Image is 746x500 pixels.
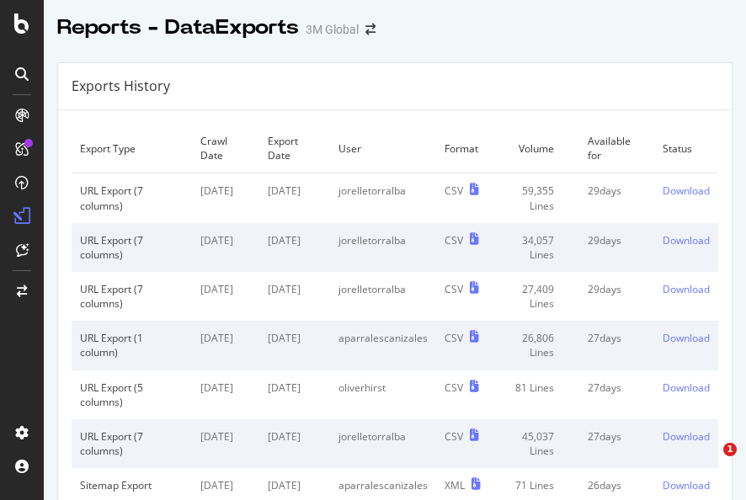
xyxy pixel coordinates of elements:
[489,124,580,173] td: Volume
[489,223,580,272] td: 34,057 Lines
[663,380,710,395] a: Download
[663,282,710,296] a: Download
[192,272,259,321] td: [DATE]
[489,272,580,321] td: 27,409 Lines
[80,331,184,359] div: URL Export (1 column)
[365,24,376,35] div: arrow-right-arrow-left
[579,370,653,419] td: 27 days
[192,370,259,419] td: [DATE]
[259,223,330,272] td: [DATE]
[579,321,653,370] td: 27 days
[579,223,653,272] td: 29 days
[445,380,463,395] div: CSV
[489,419,580,468] td: 45,037 Lines
[306,21,359,38] div: 3M Global
[489,321,580,370] td: 26,806 Lines
[445,331,463,345] div: CSV
[192,173,259,223] td: [DATE]
[192,223,259,272] td: [DATE]
[579,173,653,223] td: 29 days
[436,124,489,173] td: Format
[80,380,184,409] div: URL Export (5 columns)
[80,478,184,492] div: Sitemap Export
[80,233,184,262] div: URL Export (7 columns)
[330,173,436,223] td: jorelletorralba
[445,429,463,444] div: CSV
[57,13,299,42] div: Reports - DataExports
[80,429,184,458] div: URL Export (7 columns)
[445,184,463,198] div: CSV
[663,184,710,198] a: Download
[663,233,710,247] a: Download
[330,321,436,370] td: aparralescanizales
[192,419,259,468] td: [DATE]
[192,124,259,173] td: Crawl Date
[330,370,436,419] td: oliverhirst
[259,124,330,173] td: Export Date
[330,419,436,468] td: jorelletorralba
[259,173,330,223] td: [DATE]
[80,282,184,311] div: URL Export (7 columns)
[330,124,436,173] td: User
[689,443,729,483] iframe: Intercom live chat
[259,321,330,370] td: [DATE]
[445,478,465,492] div: XML
[579,272,653,321] td: 29 days
[579,124,653,173] td: Available for
[663,331,710,345] a: Download
[80,184,184,212] div: URL Export (7 columns)
[330,272,436,321] td: jorelletorralba
[445,233,463,247] div: CSV
[723,443,737,456] span: 1
[579,419,653,468] td: 27 days
[663,478,710,492] a: Download
[330,223,436,272] td: jorelletorralba
[259,272,330,321] td: [DATE]
[654,124,718,173] td: Status
[259,419,330,468] td: [DATE]
[192,321,259,370] td: [DATE]
[489,370,580,419] td: 81 Lines
[72,77,170,96] div: Exports History
[445,282,463,296] div: CSV
[259,370,330,419] td: [DATE]
[489,173,580,223] td: 59,355 Lines
[72,124,192,173] td: Export Type
[663,429,710,444] a: Download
